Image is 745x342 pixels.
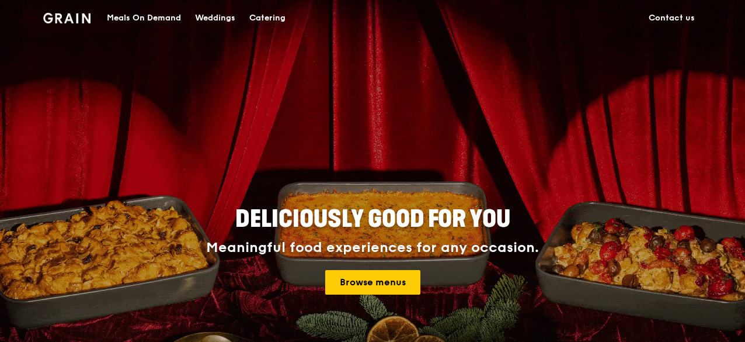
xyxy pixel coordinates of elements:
a: Catering [242,1,293,36]
div: Meaningful food experiences for any occasion. [162,240,583,256]
div: Weddings [195,1,235,36]
div: Meals On Demand [107,1,181,36]
a: Weddings [188,1,242,36]
div: Catering [249,1,286,36]
a: Contact us [642,1,702,36]
a: Browse menus [325,270,420,295]
img: Grain [43,13,90,23]
span: Deliciously good for you [235,205,510,233]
